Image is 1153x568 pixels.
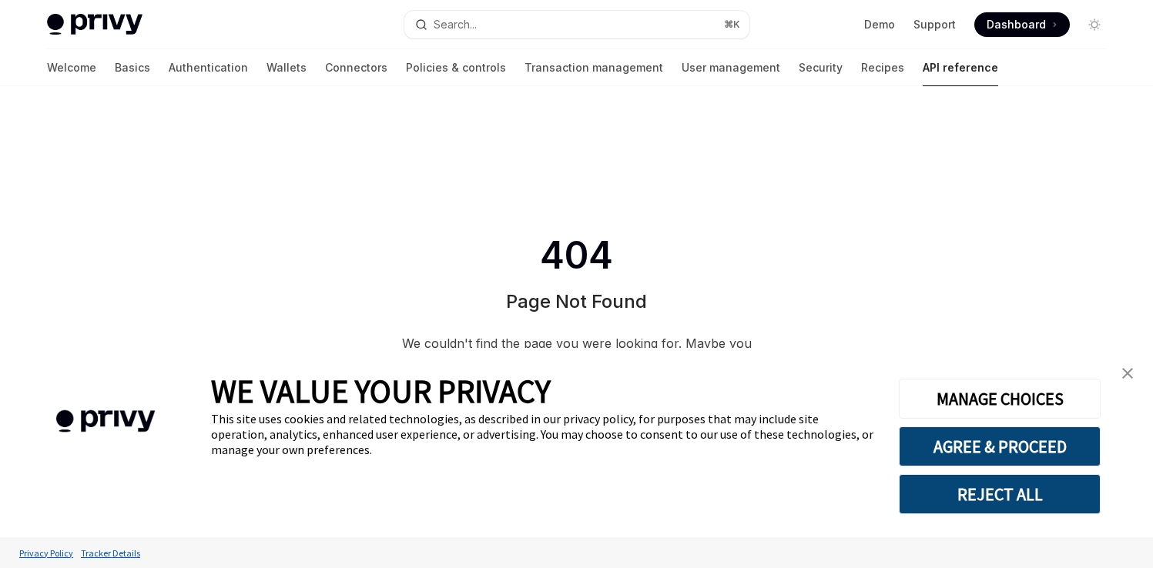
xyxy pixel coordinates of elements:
[1122,368,1133,379] img: close banner
[115,49,150,86] a: Basics
[211,371,551,411] span: WE VALUE YOUR PRIVACY
[1082,12,1107,37] button: Toggle dark mode
[211,411,876,457] div: This site uses cookies and related technologies, as described in our privacy policy, for purposes...
[974,12,1070,37] a: Dashboard
[77,540,144,566] a: Tracker Details
[525,49,663,86] a: Transaction management
[724,18,740,31] span: ⌘ K
[15,540,77,566] a: Privacy Policy
[923,49,998,86] a: API reference
[23,388,188,455] img: company logo
[899,379,1101,419] button: MANAGE CHOICES
[899,474,1101,514] button: REJECT ALL
[864,17,895,32] a: Demo
[987,17,1046,32] span: Dashboard
[506,289,647,314] h1: Page Not Found
[169,49,248,86] a: Authentication
[913,17,956,32] a: Support
[406,49,506,86] a: Policies & controls
[47,14,142,35] img: light logo
[325,49,387,86] a: Connectors
[434,15,477,34] div: Search...
[404,11,749,38] button: Search...⌘K
[899,426,1101,466] button: AGREE & PROCEED
[537,234,616,277] span: 404
[266,49,307,86] a: Wallets
[861,49,904,86] a: Recipes
[47,49,96,86] a: Welcome
[682,49,780,86] a: User management
[395,332,759,376] div: We couldn't find the page you were looking for. Maybe you were looking for?
[1112,358,1143,389] a: close banner
[799,49,843,86] a: Security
